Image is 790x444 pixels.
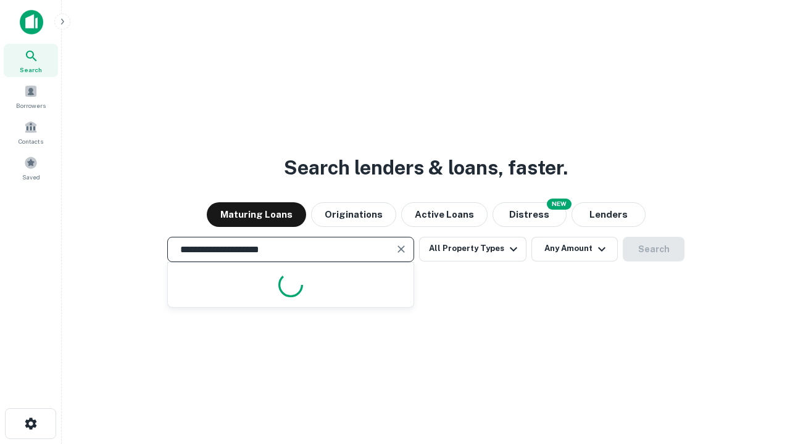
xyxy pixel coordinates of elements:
button: Search distressed loans with lien and other non-mortgage details. [493,202,567,227]
span: Search [20,65,42,75]
iframe: Chat Widget [728,345,790,405]
button: Lenders [572,202,646,227]
span: Contacts [19,136,43,146]
span: Saved [22,172,40,182]
button: Maturing Loans [207,202,306,227]
a: Contacts [4,115,58,149]
span: Borrowers [16,101,46,110]
img: capitalize-icon.png [20,10,43,35]
div: NEW [547,199,572,210]
button: Any Amount [531,237,618,261]
a: Borrowers [4,80,58,113]
button: Clear [393,240,410,258]
button: All Property Types [419,237,526,261]
a: Search [4,44,58,77]
button: Active Loans [401,202,488,227]
button: Originations [311,202,396,227]
h3: Search lenders & loans, faster. [284,153,568,183]
a: Saved [4,151,58,184]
